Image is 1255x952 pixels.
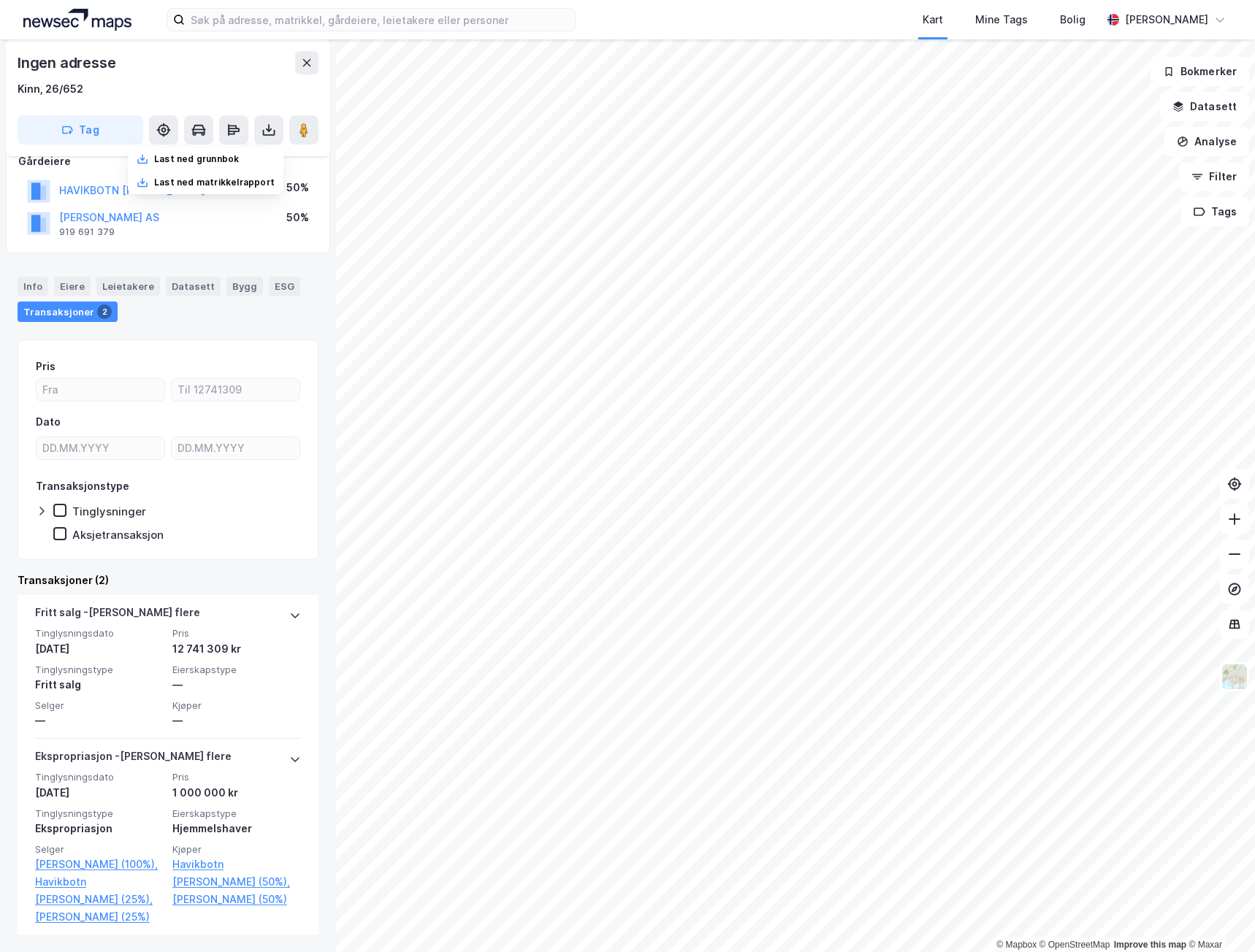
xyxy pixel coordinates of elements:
div: [PERSON_NAME] [1125,11,1208,28]
a: Havikbotn [PERSON_NAME] (50%), [172,856,301,891]
div: — [35,712,164,729]
input: Fra [37,379,164,401]
div: Info [18,277,48,296]
div: Transaksjonstype [36,477,129,495]
span: Tinglysningstype [35,664,164,676]
div: Last ned matrikkelrapport [154,177,275,188]
span: Tinglysningsdato [35,771,164,783]
div: Fritt salg - [PERSON_NAME] flere [35,604,200,627]
a: OpenStreetMap [1040,940,1110,950]
span: Pris [172,627,301,640]
div: Kontrollprogram for chat [1182,882,1255,952]
div: Tinglysninger [72,504,146,518]
div: Fritt salg [35,676,164,694]
span: Selger [35,843,164,856]
a: Havikbotn [PERSON_NAME] (25%), [35,873,164,908]
div: Dato [36,413,61,431]
input: Søk på adresse, matrikkel, gårdeiere, leietakere eller personer [185,9,575,31]
div: Bolig [1060,11,1086,28]
span: Tinglysningsdato [35,627,164,640]
div: 919 691 379 [59,226,115,238]
div: Transaksjoner [18,302,118,322]
button: Tag [18,115,143,145]
div: 2 [97,304,112,319]
div: [DATE] [35,784,164,802]
input: DD.MM.YYYY [37,437,164,459]
a: [PERSON_NAME] (25%) [35,908,164,926]
span: Selger [35,699,164,712]
span: Pris [172,771,301,783]
div: [DATE] [35,640,164,658]
div: Kinn, 26/652 [18,80,83,98]
div: 50% [286,209,309,226]
div: Pris [36,358,56,375]
a: [PERSON_NAME] (50%) [172,891,301,908]
div: Ekspropriasjon - [PERSON_NAME] flere [35,748,232,771]
div: — [172,712,301,729]
div: ESG [269,277,300,296]
div: 1 000 000 kr [172,784,301,802]
a: Mapbox [996,940,1037,950]
div: Ingen adresse [18,51,118,74]
button: Analyse [1164,127,1249,156]
button: Datasett [1160,92,1249,121]
div: Mine Tags [975,11,1028,28]
button: Filter [1179,162,1249,191]
div: Hjemmelshaver [172,820,301,837]
div: Kart [923,11,943,28]
a: Improve this map [1114,940,1186,950]
iframe: Chat Widget [1182,882,1255,952]
div: Leietakere [96,277,160,296]
div: Datasett [166,277,221,296]
input: Til 12741309 [172,379,300,401]
div: 50% [286,179,309,196]
img: Z [1221,663,1248,691]
button: Tags [1181,197,1249,226]
span: Tinglysningstype [35,807,164,820]
span: Kjøper [172,699,301,712]
div: Gårdeiere [18,153,318,170]
span: Eierskapstype [172,807,301,820]
div: — [172,676,301,694]
span: Kjøper [172,843,301,856]
img: logo.a4113a55bc3d86da70a041830d287a7e.svg [23,9,131,31]
div: Ekspropriasjon [35,820,164,837]
div: Aksjetransaksjon [72,528,164,542]
a: [PERSON_NAME] (100%), [35,856,164,873]
span: Eierskapstype [172,664,301,676]
div: 12 741 309 kr [172,640,301,658]
div: Transaksjoner (2) [18,572,318,589]
div: Eiere [54,277,91,296]
div: Bygg [226,277,263,296]
button: Bokmerker [1151,57,1249,86]
div: Last ned grunnbok [154,153,239,165]
input: DD.MM.YYYY [172,437,300,459]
